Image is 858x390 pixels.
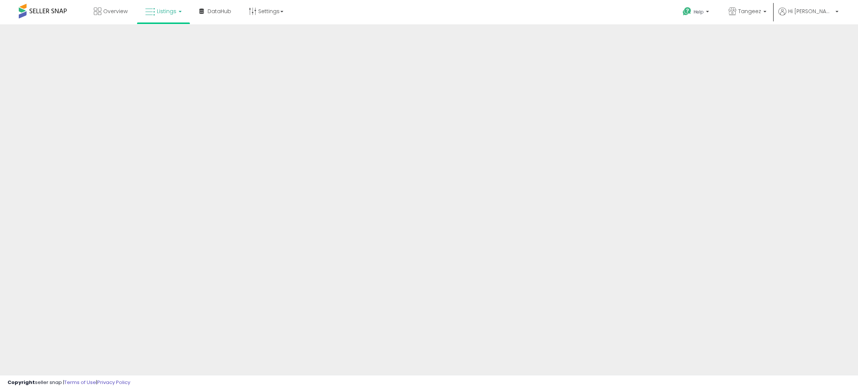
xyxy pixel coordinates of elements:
[677,1,717,24] a: Help
[738,7,761,15] span: Tangeez
[788,7,833,15] span: Hi [PERSON_NAME]
[157,7,176,15] span: Listings
[778,7,838,24] a: Hi [PERSON_NAME]
[682,7,692,16] i: Get Help
[208,7,231,15] span: DataHub
[694,9,704,15] span: Help
[103,7,128,15] span: Overview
